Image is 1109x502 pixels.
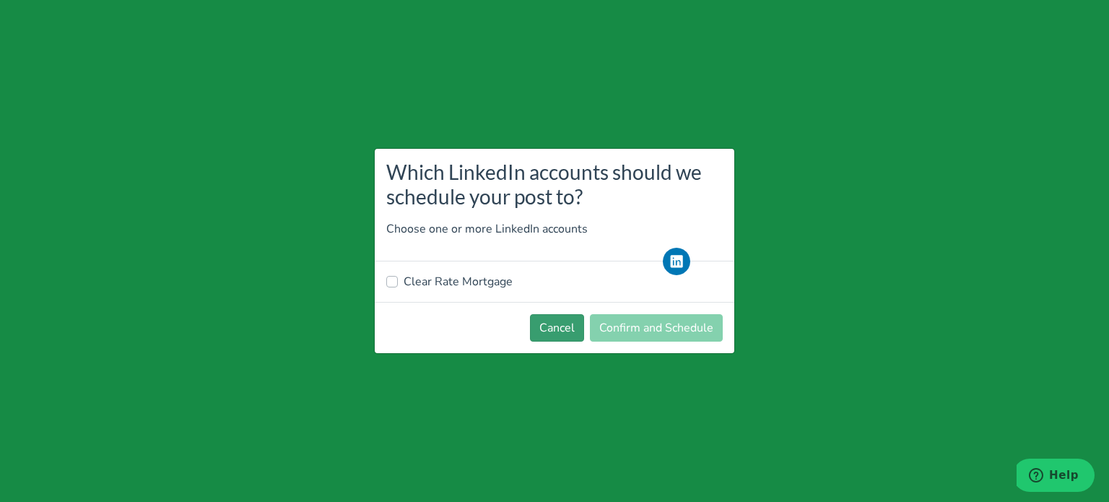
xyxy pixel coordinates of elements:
button: Cancel [530,314,584,342]
button: Confirm and Schedule [590,314,723,342]
p: Choose one or more LinkedIn accounts [386,220,723,238]
label: Clear Rate Mortgage [404,273,513,290]
iframe: Opens a widget where you can find more information [1017,459,1095,495]
h3: Which LinkedIn accounts should we schedule your post to? [386,160,723,209]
